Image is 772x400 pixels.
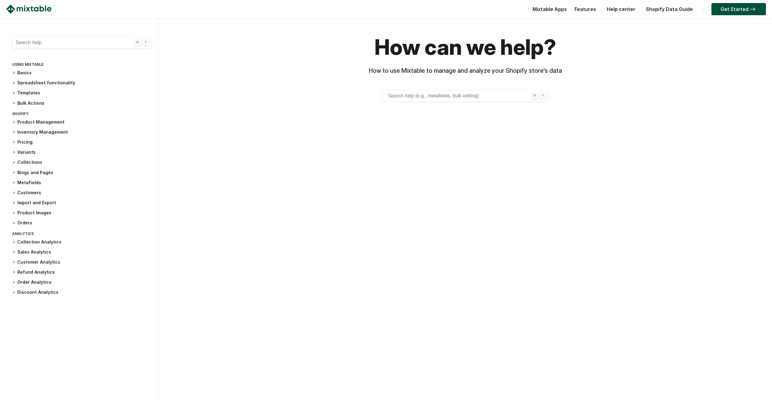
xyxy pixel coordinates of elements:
[12,259,152,265] h3: Customer Analytics
[643,6,696,12] a: Shopify Data Guide
[12,190,152,196] h3: Customers
[12,90,152,96] h3: Templates
[12,159,152,166] h3: Collections
[12,100,152,107] h3: Bulk Actions
[12,269,152,275] h3: Refund Analytics
[12,70,152,76] h3: Basics
[12,210,152,216] h3: Product Images
[12,170,152,176] h3: Blogs and Pages
[571,6,599,12] a: Features
[604,6,638,12] a: Help center
[134,39,141,46] div: ⌘
[12,200,152,206] h3: Import and Export
[12,110,152,119] div: Shopify
[12,279,152,286] h3: Order Analytics
[711,3,766,15] a: Get Started
[12,61,152,70] div: Using Mixtable
[540,92,546,99] div: K
[382,90,549,102] button: Search help (e.g., metafields, bulk editing) ⌘ K
[12,129,152,135] h3: Inventory Management
[531,92,538,99] div: ⌘
[161,67,769,75] h3: How to use Mixtable to manage and analyze your Shopify store's data
[161,33,769,61] h1: How can we help?
[12,149,152,156] h3: Variants
[12,249,152,255] h3: Sales Analytics
[529,5,567,17] div: Mixtable Apps
[749,7,757,11] img: arrow-right.svg
[142,39,149,46] div: K
[6,5,51,14] img: Mixtable logo
[12,119,152,125] h3: Product Management
[12,180,152,186] h3: Metafields
[12,239,152,245] h3: Collection Analytics
[12,230,152,239] div: Analytics
[12,289,152,296] h3: Discount Analytics
[12,37,152,49] button: Search help ⌘ K
[12,80,152,86] h3: Spreadsheet functionality
[12,139,152,146] h3: Pricing
[12,220,152,226] h3: Orders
